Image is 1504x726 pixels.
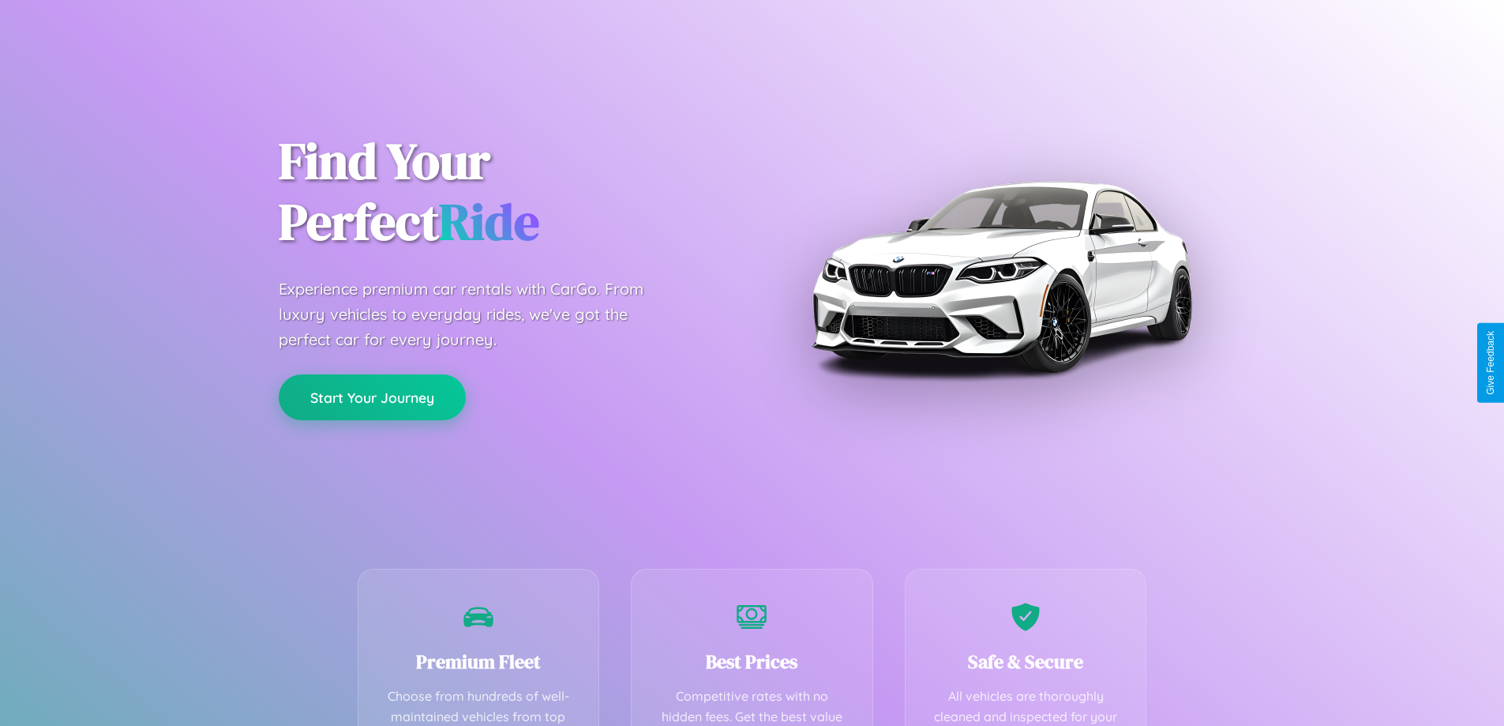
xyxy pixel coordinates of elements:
h1: Find Your Perfect [279,131,729,253]
span: Ride [439,187,539,256]
div: Give Feedback [1485,331,1496,395]
p: Experience premium car rentals with CarGo. From luxury vehicles to everyday rides, we've got the ... [279,276,673,352]
h3: Best Prices [655,649,849,675]
button: Start Your Journey [279,374,466,420]
h3: Safe & Secure [929,649,1123,675]
h3: Premium Fleet [382,649,576,675]
img: Premium BMW car rental vehicle [804,79,1198,474]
